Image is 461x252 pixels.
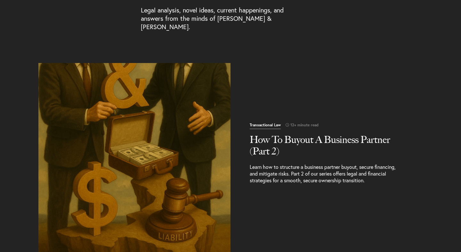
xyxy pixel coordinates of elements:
[250,134,403,157] h2: How To Buyout A Business Partner (Part 2)
[281,123,319,127] span: 12+ minute read
[250,122,403,184] a: Read More
[141,6,296,31] p: Legal analysis, novel ideas, current happenings, and answers from the minds of [PERSON_NAME] & [P...
[286,123,289,127] img: icon-time-light.svg
[250,123,281,129] span: Transactional Law
[250,163,403,184] p: Learn how to structure a business partner buyout, secure financing, and mitigate risks. Part 2 of...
